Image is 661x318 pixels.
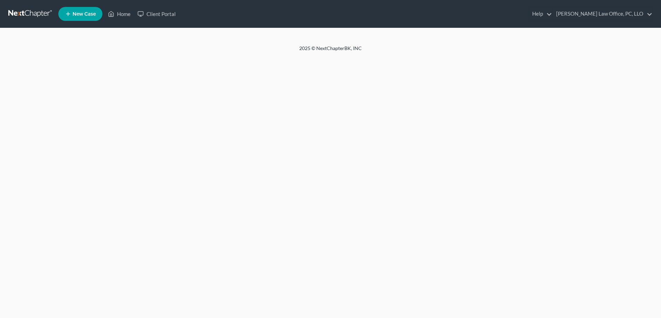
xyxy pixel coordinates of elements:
[553,8,652,20] a: [PERSON_NAME] Law Office, PC, LLO
[529,8,552,20] a: Help
[58,7,102,21] new-legal-case-button: New Case
[133,45,528,57] div: 2025 © NextChapterBK, INC
[104,8,134,20] a: Home
[134,8,179,20] a: Client Portal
